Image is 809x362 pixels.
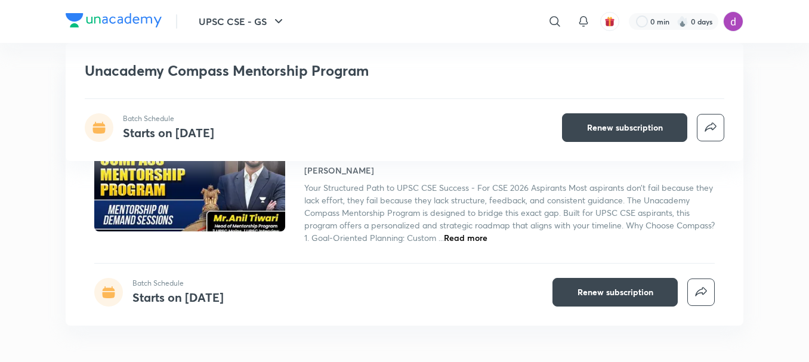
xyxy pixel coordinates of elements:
button: UPSC CSE - GS [192,10,293,33]
a: Company Logo [66,13,162,30]
img: Divyarani choppa [723,11,743,32]
span: Your Structured Path to UPSC CSE Success - For CSE 2026 Aspirants Most aspirants don’t fail becau... [304,182,715,243]
img: Thumbnail [92,123,287,233]
button: Renew subscription [552,278,678,307]
button: avatar [600,12,619,31]
img: streak [677,16,688,27]
span: Read more [444,232,487,243]
img: Company Logo [66,13,162,27]
p: Batch Schedule [123,113,214,124]
p: Batch Schedule [132,278,224,289]
button: Renew subscription [562,113,687,142]
h4: Starts on [DATE] [123,125,214,141]
span: Renew subscription [587,122,663,134]
h4: [PERSON_NAME] [304,164,374,177]
img: avatar [604,16,615,27]
span: Renew subscription [578,286,653,298]
h1: Unacademy Compass Mentorship Program [85,62,552,79]
h4: Starts on [DATE] [132,289,224,305]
